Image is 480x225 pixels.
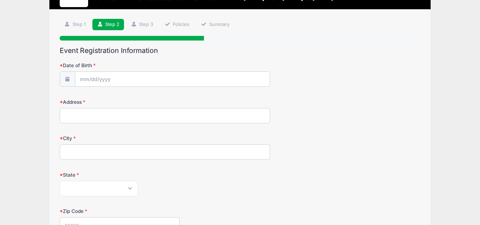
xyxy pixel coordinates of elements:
[196,19,234,31] a: Summary
[60,208,180,215] label: Zip Code
[60,171,180,178] label: State
[92,19,124,31] a: Step 2
[60,62,180,69] label: Date of Birth
[160,19,194,31] a: Policies
[60,98,180,106] label: Address
[60,135,180,142] label: City
[126,19,158,31] a: Step 3
[75,71,270,87] input: mm/dd/yyyy
[60,47,420,55] h2: Event Registration Information
[60,19,90,31] a: Step 1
